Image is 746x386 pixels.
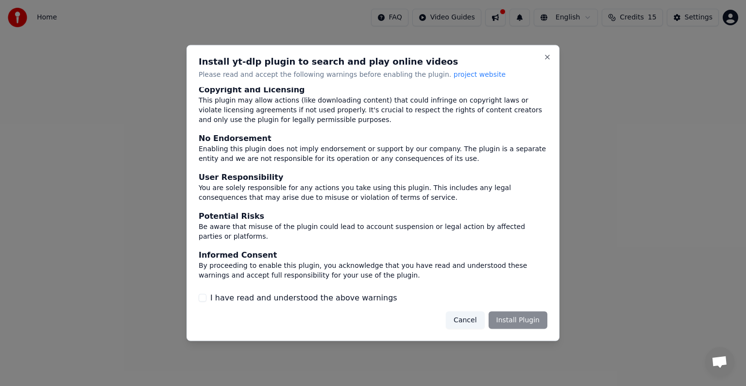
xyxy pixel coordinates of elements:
div: Informed Consent [199,249,547,261]
div: Potential Risks [199,210,547,222]
div: Enabling this plugin does not imply endorsement or support by our company. The plugin is a separa... [199,144,547,163]
label: I have read and understood the above warnings [210,292,397,303]
div: Be aware that misuse of the plugin could lead to account suspension or legal action by affected p... [199,222,547,241]
div: Copyright and Licensing [199,84,547,95]
h2: Install yt-dlp plugin to search and play online videos [199,57,547,66]
p: Please read and accept the following warnings before enabling the plugin. [199,70,547,80]
div: By proceeding to enable this plugin, you acknowledge that you have read and understood these warn... [199,261,547,280]
div: User Responsibility [199,171,547,183]
div: This plugin may allow actions (like downloading content) that could infringe on copyright laws or... [199,95,547,124]
div: You are solely responsible for any actions you take using this plugin. This includes any legal co... [199,183,547,202]
button: Cancel [446,311,484,329]
span: project website [454,70,506,78]
div: No Endorsement [199,132,547,144]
